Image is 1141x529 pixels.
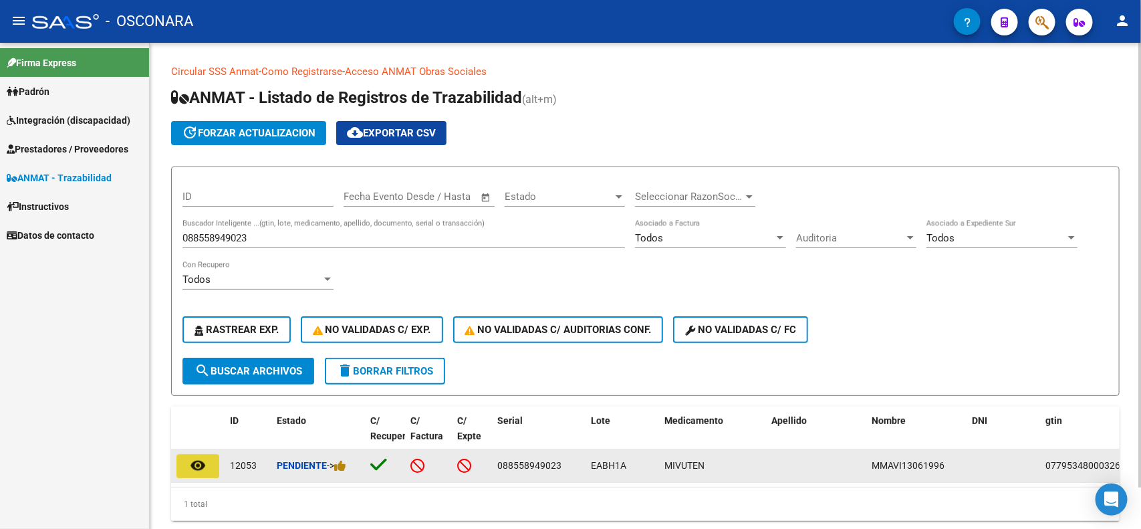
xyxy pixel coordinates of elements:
[685,324,796,336] span: No validadas c/ FC
[11,13,27,29] mat-icon: menu
[344,191,387,203] input: Start date
[410,415,443,441] span: C/ Factura
[230,460,257,471] span: 12053
[586,407,659,465] datatable-header-cell: Lote
[277,460,327,471] strong: Pendiente
[225,407,271,465] datatable-header-cell: ID
[405,407,452,465] datatable-header-cell: C/ Factura
[7,142,128,156] span: Prestadores / Proveedores
[337,362,353,379] mat-icon: delete
[673,316,808,343] button: No validadas c/ FC
[664,415,723,426] span: Medicamento
[591,415,610,426] span: Lote
[1114,13,1130,29] mat-icon: person
[972,415,987,426] span: DNI
[7,171,112,185] span: ANMAT - Trazabilidad
[866,407,967,465] datatable-header-cell: Nombre
[345,66,487,78] a: Acceso ANMAT Obras Sociales
[347,127,436,139] span: Exportar CSV
[1045,460,1120,471] span: 07795348000326
[182,124,198,140] mat-icon: update
[872,415,906,426] span: Nombre
[771,415,807,426] span: Apellido
[7,84,49,99] span: Padrón
[171,66,259,78] a: Circular SSS Anmat
[492,407,586,465] datatable-header-cell: Serial
[522,93,557,106] span: (alt+m)
[182,316,291,343] button: Rastrear Exp.
[505,191,613,203] span: Estado
[497,460,561,471] span: 088558949023
[325,358,445,385] button: Borrar Filtros
[171,488,1120,521] div: 1 total
[452,407,492,465] datatable-header-cell: C/ Expte
[106,7,193,36] span: - OSCONARA
[1096,484,1128,516] div: Open Intercom Messenger
[453,316,664,343] button: No Validadas c/ Auditorias Conf.
[190,457,206,473] mat-icon: remove_red_eye
[635,232,663,244] span: Todos
[591,460,626,471] span: EABH1A
[313,324,431,336] span: No Validadas c/ Exp.
[195,324,279,336] span: Rastrear Exp.
[1045,415,1062,426] span: gtin
[195,365,302,377] span: Buscar Archivos
[766,407,866,465] datatable-header-cell: Apellido
[277,415,306,426] span: Estado
[497,415,523,426] span: Serial
[182,358,314,385] button: Buscar Archivos
[327,460,346,471] span: ->
[967,407,1040,465] datatable-header-cell: DNI
[370,415,411,441] span: C/ Recupero
[7,113,130,128] span: Integración (discapacidad)
[336,121,447,145] button: Exportar CSV
[365,407,405,465] datatable-header-cell: C/ Recupero
[301,316,443,343] button: No Validadas c/ Exp.
[635,191,743,203] span: Seleccionar RazonSocial
[230,415,239,426] span: ID
[337,365,433,377] span: Borrar Filtros
[796,232,904,244] span: Auditoria
[271,407,365,465] datatable-header-cell: Estado
[7,199,69,214] span: Instructivos
[7,56,76,70] span: Firma Express
[182,127,315,139] span: forzar actualizacion
[664,460,705,471] span: MIVUTEN
[399,191,464,203] input: End date
[195,362,211,379] mat-icon: search
[457,415,481,441] span: C/ Expte
[171,88,522,107] span: ANMAT - Listado de Registros de Trazabilidad
[7,228,94,243] span: Datos de contacto
[171,64,1120,79] p: - -
[182,274,211,286] span: Todos
[347,124,363,140] mat-icon: cloud_download
[872,460,944,471] span: MMAVI13061996
[659,407,766,465] datatable-header-cell: Medicamento
[261,66,342,78] a: Como Registrarse
[479,190,494,205] button: Open calendar
[171,121,326,145] button: forzar actualizacion
[487,66,612,78] a: Documentacion trazabilidad
[926,232,955,244] span: Todos
[465,324,652,336] span: No Validadas c/ Auditorias Conf.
